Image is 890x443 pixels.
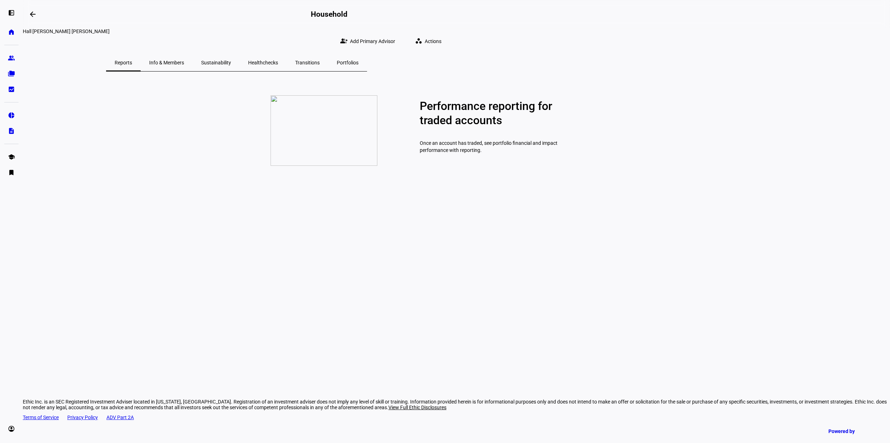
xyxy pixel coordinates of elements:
[409,34,450,48] button: Actions
[23,415,59,420] a: Terms of Service
[4,124,19,138] a: description
[8,153,15,160] eth-mat-symbol: school
[8,28,15,36] eth-mat-symbol: home
[8,9,15,16] eth-mat-symbol: left_panel_open
[4,51,19,65] a: group
[106,415,134,420] a: ADV Part 2A
[8,86,15,93] eth-mat-symbol: bid_landscape
[4,82,19,96] a: bid_landscape
[8,127,15,135] eth-mat-symbol: description
[420,132,559,161] p: Once an account has traded, see portfolio financial and impact performance with reporting.
[350,34,395,48] span: Add Primary Advisor
[388,405,446,410] span: View Full Ethic Disclosures
[425,34,441,48] span: Actions
[825,424,879,438] a: Powered by
[335,34,404,48] button: Add Primary Advisor
[67,415,98,420] a: Privacy Policy
[8,54,15,62] eth-mat-symbol: group
[4,25,19,39] a: home
[420,99,559,127] p: Performance reporting for traded accounts
[23,28,450,34] div: Hall Whipple Rockefeller
[149,60,184,65] span: Info & Members
[8,70,15,77] eth-mat-symbol: folder_copy
[4,67,19,81] a: folder_copy
[23,399,890,410] div: Ethic Inc. is an SEC Registered Investment Adviser located in [US_STATE], [GEOGRAPHIC_DATA]. Regi...
[28,10,37,19] mat-icon: arrow_backwards
[404,34,450,48] eth-quick-actions: Actions
[337,60,358,65] span: Portfolios
[311,10,347,19] h2: Household
[8,169,15,176] eth-mat-symbol: bookmark
[415,37,422,44] mat-icon: workspaces
[201,60,231,65] span: Sustainability
[271,95,377,166] img: report-zero.png
[4,108,19,122] a: pie_chart
[340,37,347,44] mat-icon: group_add
[8,112,15,119] eth-mat-symbol: pie_chart
[248,60,278,65] span: Healthchecks
[115,60,132,65] span: Reports
[295,60,320,65] span: Transitions
[8,425,15,432] eth-mat-symbol: account_circle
